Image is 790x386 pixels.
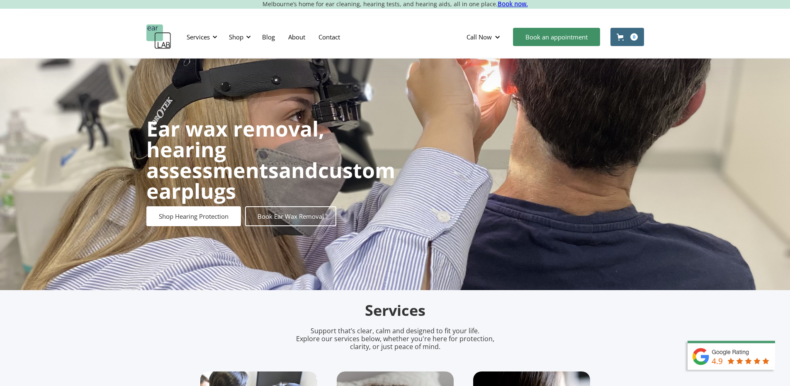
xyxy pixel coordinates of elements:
div: 0 [630,33,638,41]
a: Contact [312,25,347,49]
h2: Services [200,301,590,320]
a: home [146,24,171,49]
div: Shop [224,24,253,49]
div: Services [182,24,220,49]
div: Call Now [467,33,492,41]
a: Shop Hearing Protection [146,206,241,226]
a: About [282,25,312,49]
p: Support that’s clear, calm and designed to fit your life. Explore our services below, whether you... [285,327,505,351]
div: Call Now [460,24,509,49]
a: Blog [255,25,282,49]
div: Shop [229,33,243,41]
strong: Ear wax removal, hearing assessments [146,115,324,184]
a: Open cart [610,28,644,46]
a: Book an appointment [513,28,600,46]
a: Book Ear Wax Removal [245,206,336,226]
strong: custom earplugs [146,156,395,205]
h1: and [146,118,395,201]
div: Services [187,33,210,41]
